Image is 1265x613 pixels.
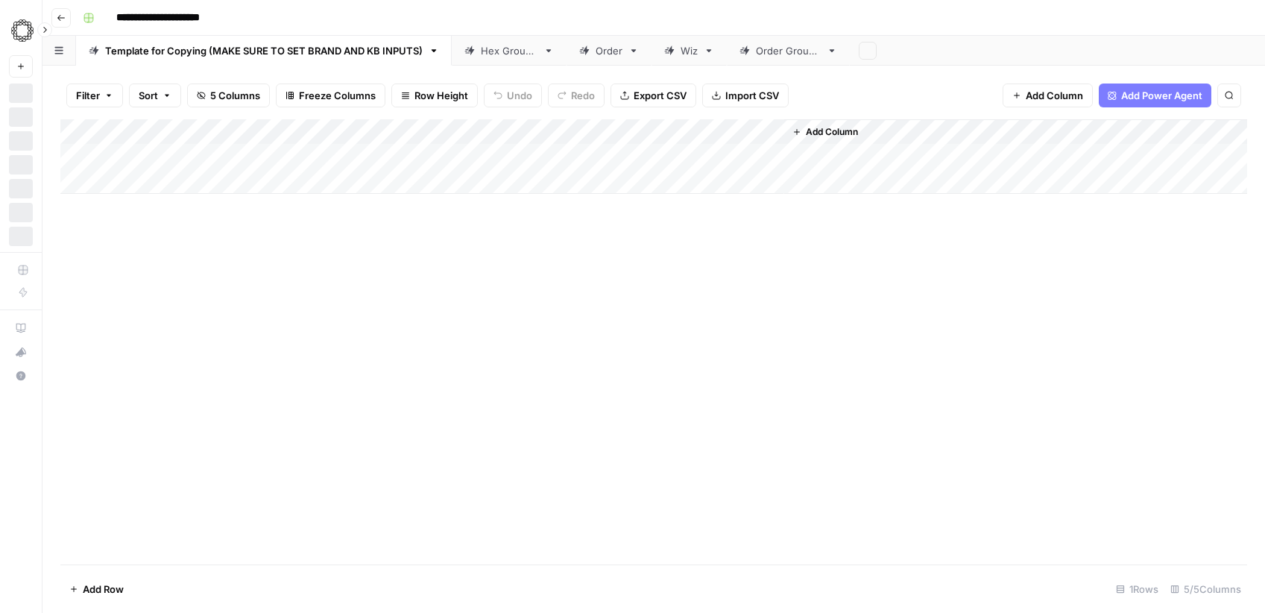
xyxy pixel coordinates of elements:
[484,84,542,107] button: Undo
[756,43,821,58] div: Order Group 1
[634,88,687,103] span: Export CSV
[76,36,452,66] a: Template for Copying (MAKE SURE TO SET BRAND AND KB INPUTS)
[611,84,696,107] button: Export CSV
[786,122,864,142] button: Add Column
[276,84,385,107] button: Freeze Columns
[1110,577,1164,601] div: 1 Rows
[210,88,260,103] span: 5 Columns
[806,125,858,139] span: Add Column
[187,84,270,107] button: 5 Columns
[105,43,423,58] div: Template for Copying (MAKE SURE TO SET BRAND AND KB INPUTS)
[681,43,698,58] div: Wiz
[9,12,33,49] button: Workspace: Omniscient
[1164,577,1247,601] div: 5/5 Columns
[76,88,100,103] span: Filter
[1003,84,1093,107] button: Add Column
[1099,84,1211,107] button: Add Power Agent
[452,36,567,66] a: Hex Group 1
[481,43,537,58] div: Hex Group 1
[571,88,595,103] span: Redo
[9,316,33,340] a: AirOps Academy
[548,84,605,107] button: Redo
[9,364,33,388] button: Help + Support
[66,84,123,107] button: Filter
[9,340,33,364] button: What's new?
[414,88,468,103] span: Row Height
[1121,88,1202,103] span: Add Power Agent
[1026,88,1083,103] span: Add Column
[391,84,478,107] button: Row Height
[60,577,133,601] button: Add Row
[129,84,181,107] button: Sort
[299,88,376,103] span: Freeze Columns
[725,88,779,103] span: Import CSV
[652,36,727,66] a: Wiz
[507,88,532,103] span: Undo
[9,17,36,44] img: Omniscient Logo
[727,36,850,66] a: Order Group 1
[10,341,32,363] div: What's new?
[702,84,789,107] button: Import CSV
[83,582,124,597] span: Add Row
[567,36,652,66] a: Order
[139,88,158,103] span: Sort
[596,43,622,58] div: Order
